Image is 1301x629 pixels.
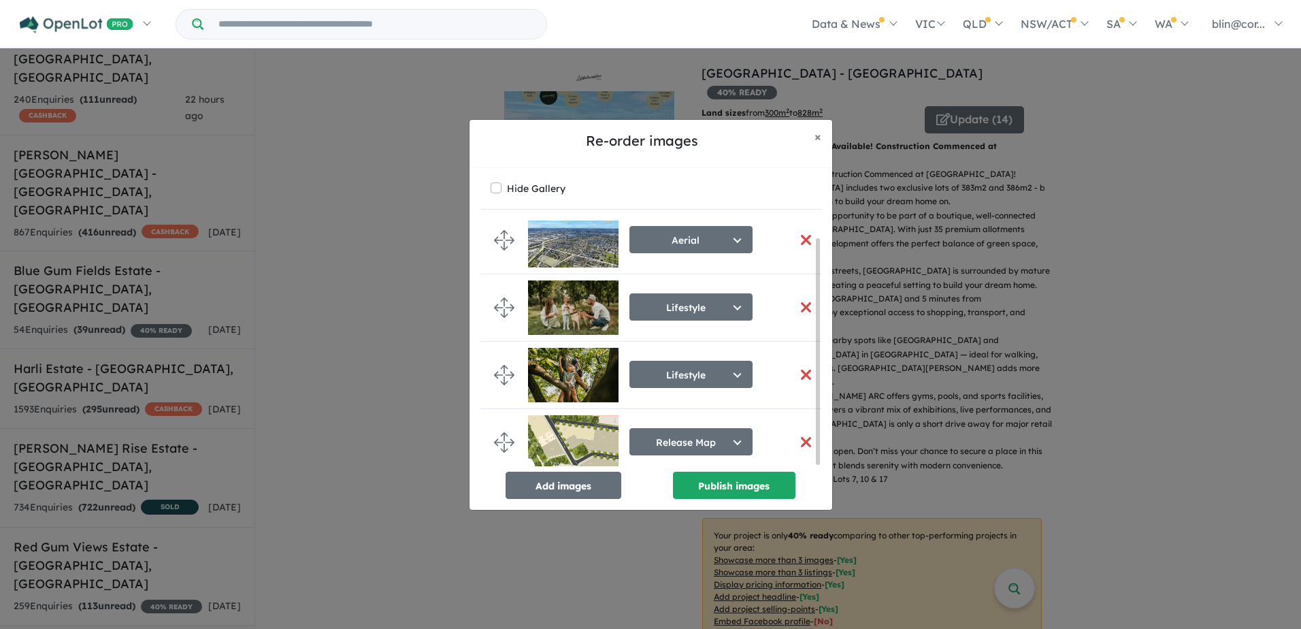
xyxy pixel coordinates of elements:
button: Lifestyle [629,361,753,388]
img: Openlot PRO Logo White [20,16,133,33]
img: drag.svg [494,297,514,318]
img: Littlehampton%20-%20Hampton%20Park___1742786148.jpg [528,280,619,335]
img: drag.svg [494,432,514,453]
span: × [814,129,821,144]
img: Littlehampton%20Estate%20-%20Hampton%20Park___1746752423.png [528,213,619,268]
button: Lifestyle [629,293,753,321]
img: Littlehampton%20-%20Hampton%20Park___1742785912.jpg [528,348,619,402]
button: Release Map [629,428,753,455]
button: Add images [506,472,621,499]
input: Try estate name, suburb, builder or developer [206,10,544,39]
img: drag.svg [494,230,514,251]
button: Aerial [629,226,753,253]
button: Publish images [673,472,795,499]
label: Hide Gallery [507,179,565,198]
span: blin@cor... [1212,17,1265,31]
h5: Re-order images [480,131,804,151]
img: Littlehampton%20Estate%20-%20Hampton%20Park___1759302681.png [528,415,619,470]
img: drag.svg [494,365,514,385]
